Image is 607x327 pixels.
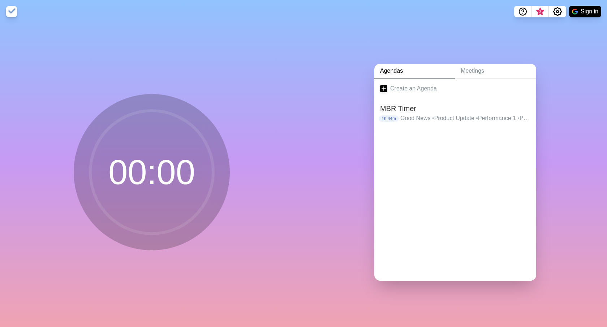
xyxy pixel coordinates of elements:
[6,6,17,17] img: timeblocks logo
[517,115,520,121] span: •
[514,6,531,17] button: Help
[374,64,455,78] a: Agendas
[400,114,530,123] p: Good News Product Update Performance 1 Performance 2 Performance 3 Performance 4 Initiative Revie...
[374,78,536,99] a: Create an Agenda
[432,115,434,121] span: •
[455,64,536,78] a: Meetings
[537,9,543,15] span: 3
[569,6,601,17] button: Sign in
[476,115,478,121] span: •
[380,103,530,114] h2: MBR Timer
[572,9,578,14] img: google logo
[531,6,549,17] button: What’s new
[379,115,399,122] p: 1h 44m
[549,6,566,17] button: Settings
